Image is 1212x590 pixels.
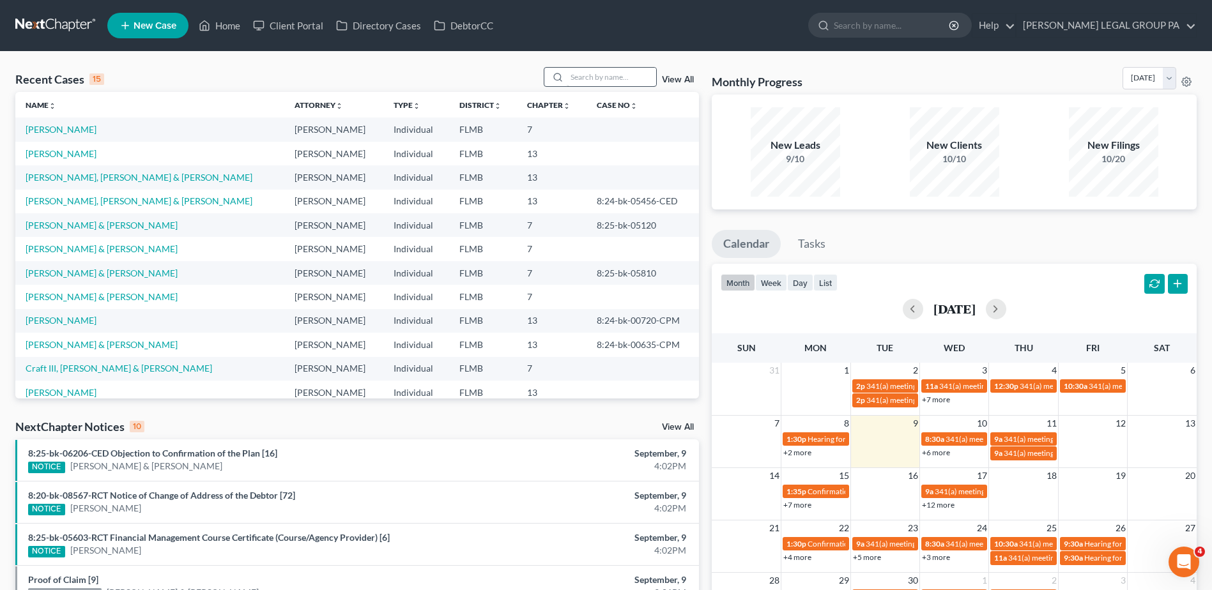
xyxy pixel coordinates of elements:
[662,75,694,84] a: View All
[755,274,787,291] button: week
[1008,553,1131,563] span: 341(a) meeting for [PERSON_NAME]
[907,520,919,536] span: 23
[786,539,806,548] span: 1:30p
[786,434,806,444] span: 1:30p
[877,342,893,353] span: Tue
[786,487,806,496] span: 1:35p
[994,434,1002,444] span: 9a
[1016,14,1196,37] a: [PERSON_NAME] LEGAL GROUP PA
[866,381,1057,391] span: 341(a) meeting for [PERSON_NAME] & [PERSON_NAME]
[383,285,449,308] td: Individual
[925,381,938,391] span: 11a
[910,153,999,165] div: 10/10
[517,261,587,285] td: 7
[773,416,781,431] span: 7
[413,102,420,110] i: unfold_more
[475,447,686,460] div: September, 9
[28,574,98,585] a: Proof of Claim [9]
[976,416,988,431] span: 10
[912,416,919,431] span: 9
[1184,520,1197,536] span: 27
[449,117,518,141] td: FLMB
[26,172,252,183] a: [PERSON_NAME], [PERSON_NAME] & [PERSON_NAME]
[976,520,988,536] span: 24
[475,531,686,544] div: September, 9
[383,117,449,141] td: Individual
[494,102,502,110] i: unfold_more
[922,500,955,510] a: +12 more
[383,309,449,333] td: Individual
[866,395,1057,405] span: 341(a) meeting for [PERSON_NAME] & [PERSON_NAME]
[768,363,781,378] span: 31
[517,165,587,189] td: 13
[1114,468,1127,483] span: 19
[1045,468,1058,483] span: 18
[295,100,343,110] a: Attorneyunfold_more
[1114,416,1127,431] span: 12
[284,142,384,165] td: [PERSON_NAME]
[284,117,384,141] td: [PERSON_NAME]
[383,165,449,189] td: Individual
[383,237,449,261] td: Individual
[925,539,944,548] span: 8:30a
[939,381,1130,391] span: 341(a) meeting for [PERSON_NAME] & [PERSON_NAME]
[70,544,141,557] a: [PERSON_NAME]
[517,357,587,381] td: 7
[1154,342,1170,353] span: Sat
[26,100,56,110] a: Nameunfold_more
[853,552,881,562] a: +5 more
[89,73,104,85] div: 15
[427,14,500,37] a: DebtorCC
[1004,434,1127,444] span: 341(a) meeting for [PERSON_NAME]
[28,546,65,557] div: NOTICE
[49,102,56,110] i: unfold_more
[587,213,699,237] td: 8:25-bk-05120
[26,268,178,278] a: [PERSON_NAME] & [PERSON_NAME]
[994,448,1002,458] span: 9a
[787,274,813,291] button: day
[449,309,518,333] td: FLMB
[517,381,587,404] td: 13
[284,285,384,308] td: [PERSON_NAME]
[907,468,919,483] span: 16
[383,142,449,165] td: Individual
[1045,520,1058,536] span: 25
[383,261,449,285] td: Individual
[28,490,295,501] a: 8:20-bk-08567-RCT Notice of Change of Address of the Debtor [72]
[192,14,247,37] a: Home
[449,237,518,261] td: FLMB
[475,460,686,473] div: 4:02PM
[1189,573,1197,588] span: 4
[383,190,449,213] td: Individual
[517,213,587,237] td: 7
[15,72,104,87] div: Recent Cases
[1050,363,1058,378] span: 4
[783,500,811,510] a: +7 more
[1064,539,1083,548] span: 9:30a
[449,165,518,189] td: FLMB
[925,434,944,444] span: 8:30a
[28,462,65,473] div: NOTICE
[28,532,390,543] a: 8:25-bk-05603-RCT Financial Management Course Certificate (Course/Agency Provider) [6]
[1015,342,1033,353] span: Thu
[834,13,951,37] input: Search by name...
[130,421,144,432] div: 10
[284,213,384,237] td: [PERSON_NAME]
[517,333,587,356] td: 13
[587,333,699,356] td: 8:24-bk-00635-CPM
[972,14,1015,37] a: Help
[284,261,384,285] td: [PERSON_NAME]
[946,434,1069,444] span: 341(a) meeting for [PERSON_NAME]
[1050,573,1058,588] span: 2
[517,190,587,213] td: 13
[994,539,1018,548] span: 10:30a
[449,333,518,356] td: FLMB
[28,448,277,458] a: 8:25-bk-06206-CED Objection to Confirmation of the Plan [16]
[587,190,699,213] td: 8:24-bk-05456-CED
[1020,381,1143,391] span: 341(a) meeting for [PERSON_NAME]
[922,552,950,562] a: +3 more
[838,573,850,588] span: 29
[383,213,449,237] td: Individual
[912,363,919,378] span: 2
[1189,363,1197,378] span: 6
